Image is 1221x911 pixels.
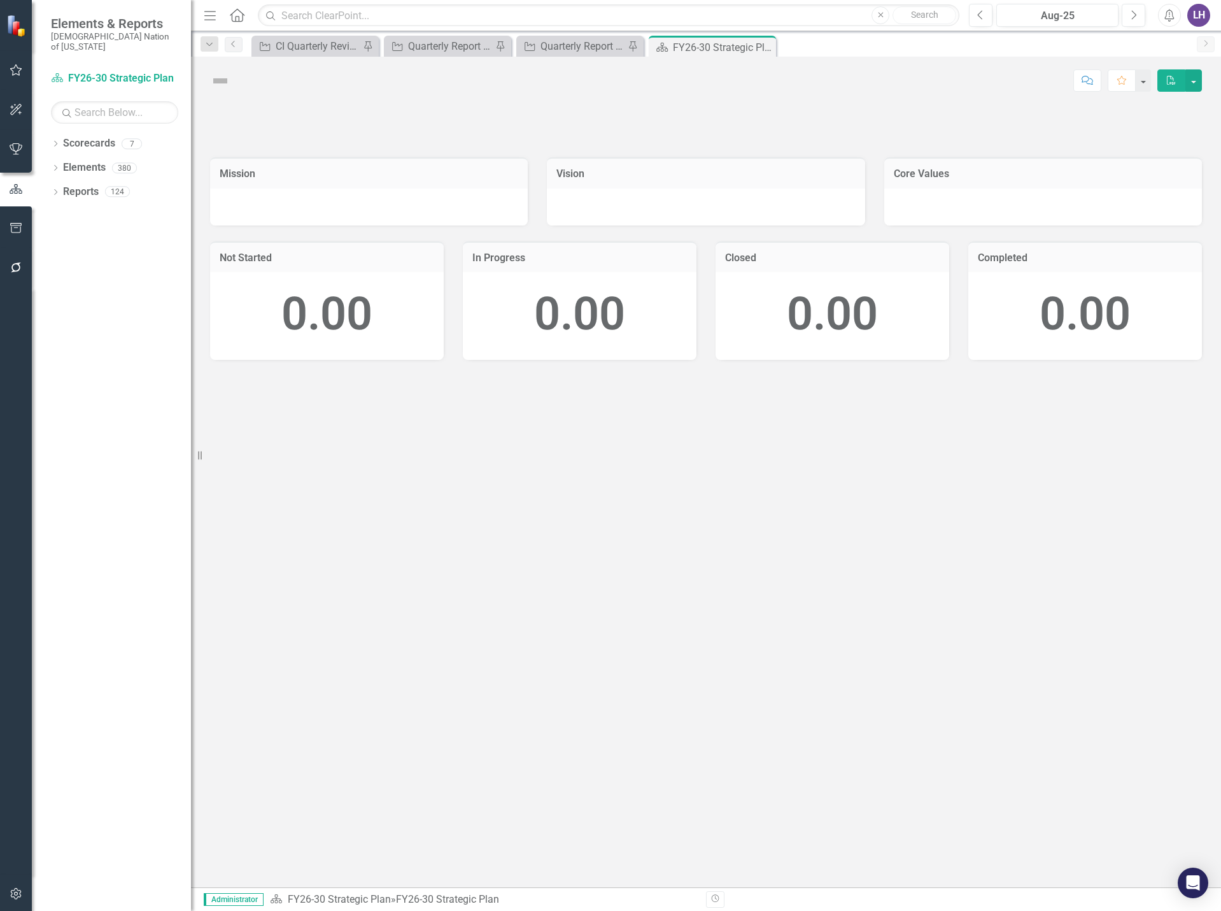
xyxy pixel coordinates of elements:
[220,252,434,264] h3: Not Started
[223,282,431,347] div: 0.00
[288,893,391,905] a: FY26-30 Strategic Plan
[63,185,99,199] a: Reports
[1001,8,1114,24] div: Aug-25
[540,38,625,54] div: Quarterly Report Review (No Next Steps)
[51,16,178,31] span: Elements & Reports
[673,39,773,55] div: FY26-30 Strategic Plan
[112,162,137,173] div: 380
[978,252,1192,264] h3: Completed
[255,38,360,54] a: CI Quarterly Review
[51,31,178,52] small: [DEMOGRAPHIC_DATA] Nation of [US_STATE]
[210,71,230,91] img: Not Defined
[894,168,1192,180] h3: Core Values
[981,282,1189,347] div: 0.00
[1187,4,1210,27] button: LH
[396,893,499,905] div: FY26-30 Strategic Plan
[204,893,264,906] span: Administrator
[122,138,142,149] div: 7
[476,282,684,347] div: 0.00
[220,168,518,180] h3: Mission
[51,101,178,124] input: Search Below...
[387,38,492,54] a: Quarterly Report Review
[408,38,492,54] div: Quarterly Report Review
[725,252,940,264] h3: Closed
[63,136,115,151] a: Scorecards
[996,4,1119,27] button: Aug-25
[105,187,130,197] div: 124
[270,893,696,907] div: »
[556,168,855,180] h3: Vision
[472,252,687,264] h3: In Progress
[276,38,360,54] div: CI Quarterly Review
[6,15,29,37] img: ClearPoint Strategy
[728,282,936,347] div: 0.00
[63,161,106,175] a: Elements
[258,4,959,27] input: Search ClearPoint...
[51,71,178,86] a: FY26-30 Strategic Plan
[1178,868,1208,898] div: Open Intercom Messenger
[519,38,625,54] a: Quarterly Report Review (No Next Steps)
[911,10,938,20] span: Search
[893,6,956,24] button: Search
